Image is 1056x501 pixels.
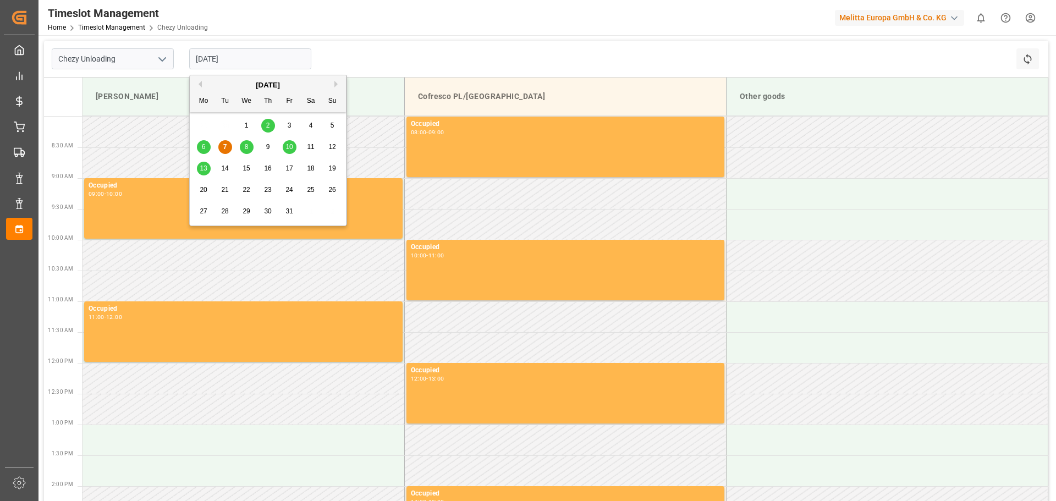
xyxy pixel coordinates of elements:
button: Previous Month [195,81,202,87]
div: 09:00 [89,191,105,196]
div: Choose Thursday, October 2nd, 2025 [261,119,275,133]
span: 31 [285,207,293,215]
span: 25 [307,186,314,194]
span: 10:30 AM [48,266,73,272]
span: 1:30 PM [52,450,73,456]
div: Choose Monday, October 6th, 2025 [197,140,211,154]
span: 14 [221,164,228,172]
div: Cofresco PL/[GEOGRAPHIC_DATA] [414,86,717,107]
span: 11:30 AM [48,327,73,333]
div: - [426,253,428,258]
span: 12:00 PM [48,358,73,364]
div: 10:00 [106,191,122,196]
div: month 2025-10 [193,115,343,222]
div: Choose Tuesday, October 14th, 2025 [218,162,232,175]
span: 19 [328,164,335,172]
div: - [426,130,428,135]
span: 1 [245,122,249,129]
div: Mo [197,95,211,108]
div: Occupied [411,119,720,130]
div: Choose Wednesday, October 1st, 2025 [240,119,254,133]
div: Choose Thursday, October 23rd, 2025 [261,183,275,197]
span: 6 [202,143,206,151]
div: Choose Monday, October 20th, 2025 [197,183,211,197]
button: open menu [153,51,170,68]
div: Choose Tuesday, October 21st, 2025 [218,183,232,197]
div: - [105,191,106,196]
div: [PERSON_NAME] [91,86,395,107]
button: Help Center [993,5,1018,30]
div: Choose Saturday, October 25th, 2025 [304,183,318,197]
div: Su [326,95,339,108]
span: 23 [264,186,271,194]
div: 12:00 [411,376,427,381]
div: Fr [283,95,296,108]
div: Choose Wednesday, October 8th, 2025 [240,140,254,154]
div: Other goods [735,86,1039,107]
div: Choose Wednesday, October 29th, 2025 [240,205,254,218]
div: 11:00 [89,315,105,320]
div: Sa [304,95,318,108]
a: Home [48,24,66,31]
div: Occupied [411,365,720,376]
div: Choose Monday, October 13th, 2025 [197,162,211,175]
div: Choose Friday, October 17th, 2025 [283,162,296,175]
div: Timeslot Management [48,5,208,21]
span: 22 [243,186,250,194]
div: We [240,95,254,108]
div: 10:00 [411,253,427,258]
div: Choose Thursday, October 9th, 2025 [261,140,275,154]
input: DD.MM.YYYY [189,48,311,69]
span: 10:00 AM [48,235,73,241]
div: 13:00 [428,376,444,381]
span: 2:00 PM [52,481,73,487]
span: 4 [309,122,313,129]
span: 27 [200,207,207,215]
span: 12:30 PM [48,389,73,395]
span: 12 [328,143,335,151]
div: Occupied [411,242,720,253]
span: 26 [328,186,335,194]
button: show 0 new notifications [969,5,993,30]
div: Choose Tuesday, October 28th, 2025 [218,205,232,218]
div: Choose Saturday, October 18th, 2025 [304,162,318,175]
span: 15 [243,164,250,172]
div: Choose Friday, October 31st, 2025 [283,205,296,218]
input: Type to search/select [52,48,174,69]
span: 30 [264,207,271,215]
span: 3 [288,122,291,129]
div: Choose Thursday, October 30th, 2025 [261,205,275,218]
div: Choose Wednesday, October 22nd, 2025 [240,183,254,197]
span: 5 [331,122,334,129]
button: Melitta Europa GmbH & Co. KG [835,7,969,28]
span: 18 [307,164,314,172]
div: Choose Saturday, October 4th, 2025 [304,119,318,133]
a: Timeslot Management [78,24,145,31]
span: 11:00 AM [48,296,73,302]
span: 7 [223,143,227,151]
div: Th [261,95,275,108]
span: 9 [266,143,270,151]
span: 24 [285,186,293,194]
div: Choose Friday, October 24th, 2025 [283,183,296,197]
div: Choose Friday, October 10th, 2025 [283,140,296,154]
div: - [426,376,428,381]
div: 11:00 [428,253,444,258]
div: Choose Saturday, October 11th, 2025 [304,140,318,154]
span: 8:30 AM [52,142,73,148]
div: 12:00 [106,315,122,320]
div: Occupied [89,180,398,191]
span: 17 [285,164,293,172]
span: 28 [221,207,228,215]
span: 29 [243,207,250,215]
div: Melitta Europa GmbH & Co. KG [835,10,964,26]
span: 20 [200,186,207,194]
span: 2 [266,122,270,129]
div: Choose Monday, October 27th, 2025 [197,205,211,218]
span: 9:30 AM [52,204,73,210]
div: 08:00 [411,130,427,135]
div: Tu [218,95,232,108]
div: Occupied [411,488,720,499]
span: 16 [264,164,271,172]
span: 21 [221,186,228,194]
